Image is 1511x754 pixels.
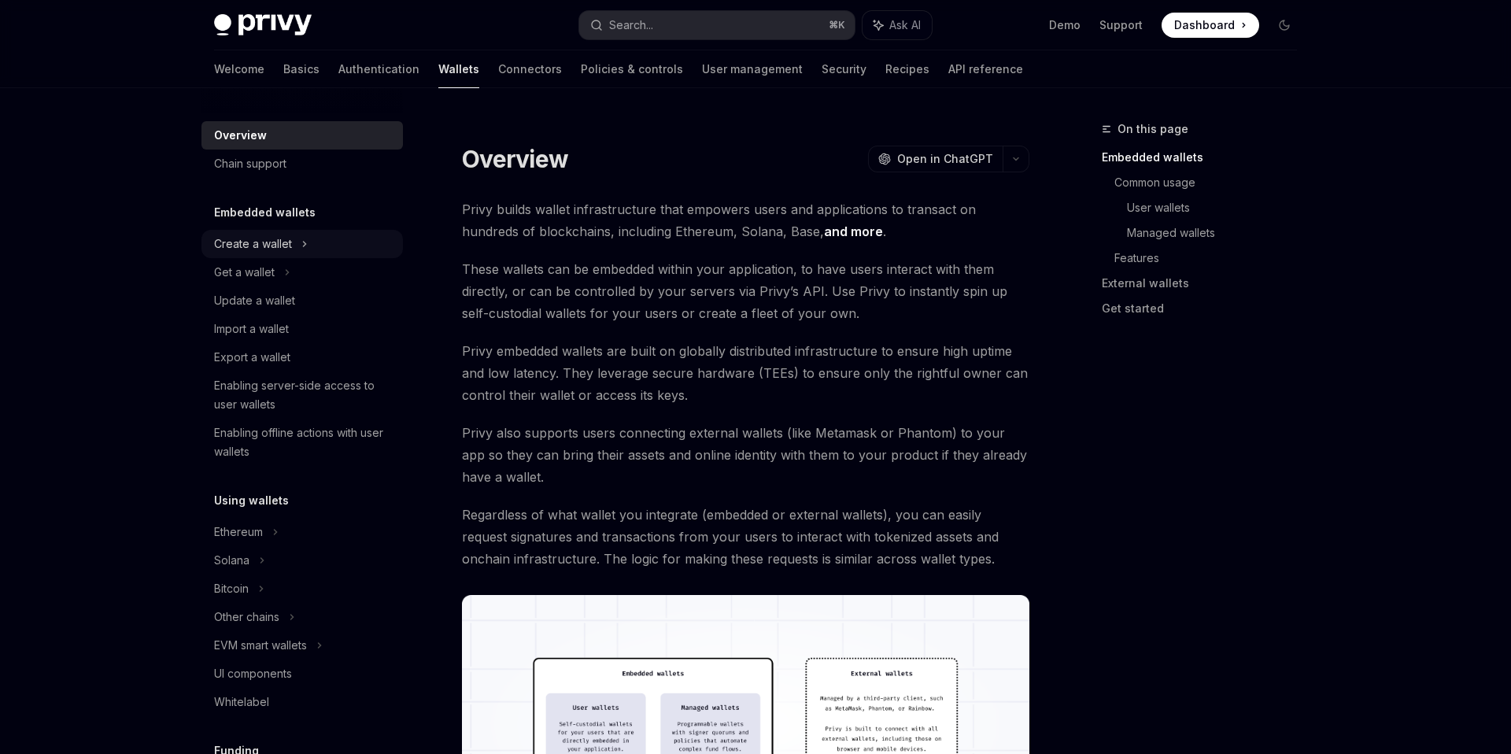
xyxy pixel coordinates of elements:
[948,50,1023,88] a: API reference
[214,579,249,598] div: Bitcoin
[889,17,921,33] span: Ask AI
[824,224,883,240] a: and more
[1272,13,1297,38] button: Toggle dark mode
[1102,145,1310,170] a: Embedded wallets
[462,340,1029,406] span: Privy embedded wallets are built on globally distributed infrastructure to ensure high uptime and...
[581,50,683,88] a: Policies & controls
[1114,170,1310,195] a: Common usage
[201,419,403,466] a: Enabling offline actions with user wallets
[214,423,393,461] div: Enabling offline actions with user wallets
[214,376,393,414] div: Enabling server-side access to user wallets
[214,608,279,626] div: Other chains
[1102,271,1310,296] a: External wallets
[1127,220,1310,246] a: Managed wallets
[214,348,290,367] div: Export a wallet
[462,145,568,173] h1: Overview
[214,664,292,683] div: UI components
[214,14,312,36] img: dark logo
[1118,120,1188,139] span: On this page
[214,154,286,173] div: Chain support
[579,11,855,39] button: Search...⌘K
[462,198,1029,242] span: Privy builds wallet infrastructure that empowers users and applications to transact on hundreds o...
[897,151,993,167] span: Open in ChatGPT
[201,371,403,419] a: Enabling server-side access to user wallets
[1049,17,1081,33] a: Demo
[462,504,1029,570] span: Regardless of what wallet you integrate (embedded or external wallets), you can easily request si...
[214,693,269,711] div: Whitelabel
[283,50,320,88] a: Basics
[214,291,295,310] div: Update a wallet
[214,203,316,222] h5: Embedded wallets
[201,688,403,716] a: Whitelabel
[214,50,264,88] a: Welcome
[1099,17,1143,33] a: Support
[822,50,866,88] a: Security
[201,150,403,178] a: Chain support
[1102,296,1310,321] a: Get started
[214,235,292,253] div: Create a wallet
[338,50,419,88] a: Authentication
[1162,13,1259,38] a: Dashboard
[702,50,803,88] a: User management
[201,660,403,688] a: UI components
[885,50,929,88] a: Recipes
[438,50,479,88] a: Wallets
[214,636,307,655] div: EVM smart wallets
[201,315,403,343] a: Import a wallet
[1127,195,1310,220] a: User wallets
[214,320,289,338] div: Import a wallet
[201,343,403,371] a: Export a wallet
[1114,246,1310,271] a: Features
[201,121,403,150] a: Overview
[829,19,845,31] span: ⌘ K
[498,50,562,88] a: Connectors
[868,146,1003,172] button: Open in ChatGPT
[214,263,275,282] div: Get a wallet
[863,11,932,39] button: Ask AI
[214,523,263,541] div: Ethereum
[462,258,1029,324] span: These wallets can be embedded within your application, to have users interact with them directly,...
[609,16,653,35] div: Search...
[214,126,267,145] div: Overview
[214,551,249,570] div: Solana
[201,286,403,315] a: Update a wallet
[214,491,289,510] h5: Using wallets
[1174,17,1235,33] span: Dashboard
[462,422,1029,488] span: Privy also supports users connecting external wallets (like Metamask or Phantom) to your app so t...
